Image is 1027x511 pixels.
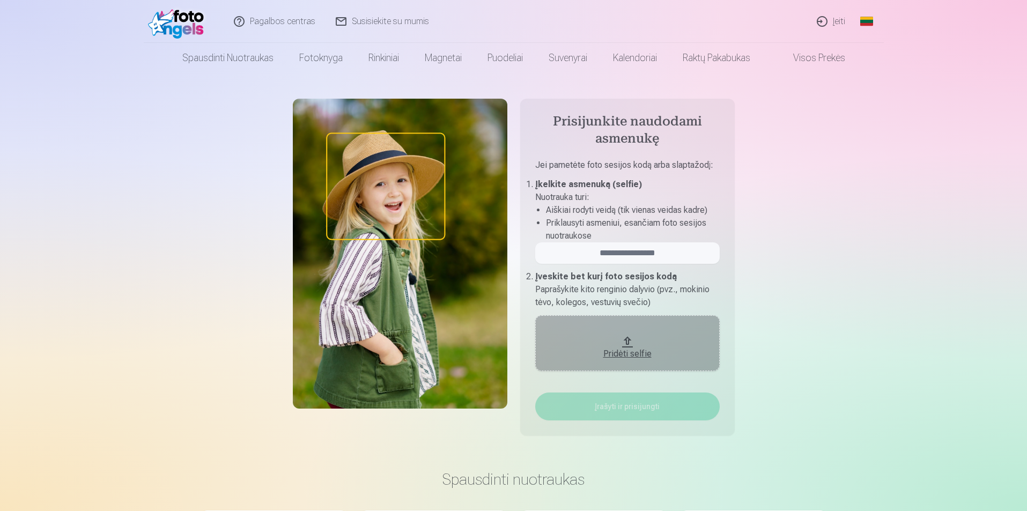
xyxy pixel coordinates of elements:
[535,179,642,189] b: Įkelkite asmenuką (selfie)
[546,217,720,242] li: Priklausyti asmeniui, esančiam foto sesijos nuotraukose
[600,43,670,73] a: Kalendoriai
[535,191,720,204] p: Nuotrauka turi :
[535,159,720,178] p: Jei pametėte foto sesijos kodą arba slaptažodį :
[356,43,412,73] a: Rinkiniai
[763,43,858,73] a: Visos prekės
[148,4,210,39] img: /fa2
[286,43,356,73] a: Fotoknyga
[670,43,763,73] a: Raktų pakabukas
[209,470,818,489] h3: Spausdinti nuotraukas
[475,43,536,73] a: Puodeliai
[536,43,600,73] a: Suvenyrai
[535,114,720,148] h4: Prisijunkite naudodami asmenukę
[546,204,720,217] li: Aiškiai rodyti veidą (tik vienas veidas kadre)
[412,43,475,73] a: Magnetai
[169,43,286,73] a: Spausdinti nuotraukas
[546,347,709,360] div: Pridėti selfie
[535,392,720,420] button: Įrašyti ir prisijungti
[535,315,720,371] button: Pridėti selfie
[535,283,720,309] p: Paprašykite kito renginio dalyvio (pvz., mokinio tėvo, kolegos, vestuvių svečio)
[535,271,677,282] b: Įveskite bet kurį foto sesijos kodą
